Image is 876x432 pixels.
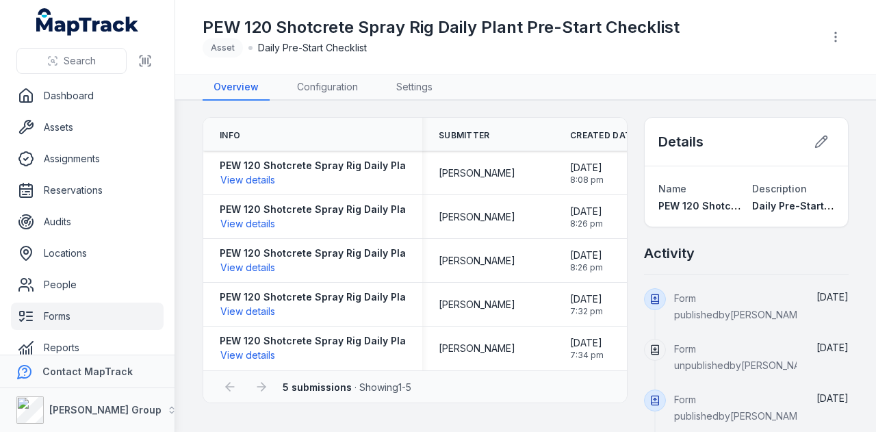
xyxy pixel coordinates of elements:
[816,392,849,404] time: 11/08/2025, 9:24:34 am
[570,175,604,186] span: 8:08 pm
[674,292,807,320] span: Form published by [PERSON_NAME]
[16,48,127,74] button: Search
[439,210,515,224] span: [PERSON_NAME]
[220,246,512,260] strong: PEW 120 Shotcrete Spray Rig Daily Plant Pre-Start Checklist
[11,82,164,110] a: Dashboard
[283,381,352,393] strong: 5 submissions
[752,200,873,212] span: Daily Pre-Start Checklist
[220,260,276,275] button: View details
[570,336,604,361] time: 20/06/2025, 7:34:15 pm
[220,203,512,216] strong: PEW 120 Shotcrete Spray Rig Daily Plant Pre-Start Checklist
[570,292,603,317] time: 17/07/2025, 7:32:23 pm
[11,145,164,173] a: Assignments
[36,8,139,36] a: MapTrack
[658,132,704,151] h2: Details
[11,271,164,298] a: People
[816,291,849,303] span: [DATE]
[816,291,849,303] time: 21/08/2025, 10:33:14 am
[816,342,849,353] time: 21/08/2025, 10:32:06 am
[674,343,818,371] span: Form unpublished by [PERSON_NAME]
[42,366,133,377] strong: Contact MapTrack
[570,350,604,361] span: 7:34 pm
[570,218,603,229] span: 8:26 pm
[674,394,807,422] span: Form published by [PERSON_NAME]
[570,292,603,306] span: [DATE]
[570,262,603,273] span: 8:26 pm
[439,342,515,355] span: [PERSON_NAME]
[11,114,164,141] a: Assets
[220,290,512,304] strong: PEW 120 Shotcrete Spray Rig Daily Plant Pre-Start Checklist
[658,183,686,194] span: Name
[570,130,636,141] span: Created Date
[816,392,849,404] span: [DATE]
[439,254,515,268] span: [PERSON_NAME]
[439,298,515,312] span: [PERSON_NAME]
[570,205,603,229] time: 18/07/2025, 8:26:51 pm
[286,75,369,101] a: Configuration
[570,161,604,186] time: 23/07/2025, 8:08:43 pm
[220,348,276,363] button: View details
[203,38,243,58] div: Asset
[220,334,512,348] strong: PEW 120 Shotcrete Spray Rig Daily Plant Pre-Start Checklist
[816,342,849,353] span: [DATE]
[385,75,443,101] a: Settings
[11,334,164,361] a: Reports
[11,208,164,236] a: Audits
[11,303,164,330] a: Forms
[11,177,164,204] a: Reservations
[752,183,807,194] span: Description
[220,216,276,231] button: View details
[203,16,680,38] h1: PEW 120 Shotcrete Spray Rig Daily Plant Pre-Start Checklist
[570,161,604,175] span: [DATE]
[11,240,164,267] a: Locations
[220,159,512,173] strong: PEW 120 Shotcrete Spray Rig Daily Plant Pre-Start Checklist
[283,381,411,393] span: · Showing 1 - 5
[64,54,96,68] span: Search
[570,249,603,262] span: [DATE]
[439,130,490,141] span: Submitter
[258,41,367,55] span: Daily Pre-Start Checklist
[220,130,240,141] span: Info
[570,205,603,218] span: [DATE]
[220,304,276,319] button: View details
[644,244,695,263] h2: Activity
[439,166,515,180] span: [PERSON_NAME]
[570,306,603,317] span: 7:32 pm
[49,404,162,416] strong: [PERSON_NAME] Group
[220,173,276,188] button: View details
[570,336,604,350] span: [DATE]
[570,249,603,273] time: 18/07/2025, 8:26:50 pm
[203,75,270,101] a: Overview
